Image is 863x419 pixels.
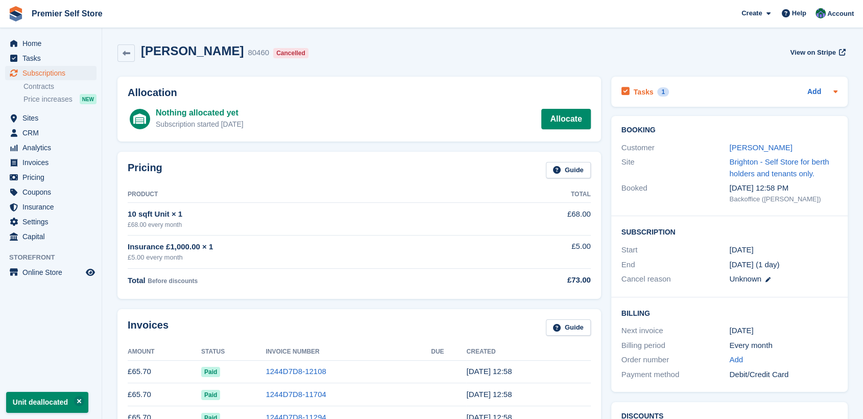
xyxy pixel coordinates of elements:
div: Backoffice ([PERSON_NAME]) [729,194,837,204]
div: Subscription started [DATE] [156,119,244,130]
div: Billing period [621,340,730,352]
td: £65.70 [128,360,201,383]
a: Contracts [23,82,97,91]
th: Amount [128,344,201,360]
div: End [621,259,730,271]
a: Guide [546,319,591,336]
div: £68.00 every month [128,220,491,229]
div: £5.00 every month [128,252,491,263]
div: NEW [80,94,97,104]
a: menu [5,51,97,65]
span: Capital [22,229,84,244]
a: menu [5,200,97,214]
h2: Subscription [621,226,837,237]
span: Price increases [23,95,73,104]
h2: Allocation [128,87,591,99]
a: Allocate [541,109,590,129]
div: 80460 [248,47,269,59]
div: Nothing allocated yet [156,107,244,119]
span: [DATE] (1 day) [729,260,779,269]
a: menu [5,66,97,80]
span: Paid [201,390,220,400]
a: menu [5,170,97,184]
a: menu [5,155,97,170]
span: Settings [22,215,84,229]
span: Home [22,36,84,51]
span: Paid [201,367,220,377]
a: Add [807,86,821,98]
div: 1 [657,87,669,97]
th: Invoice Number [266,344,431,360]
span: Online Store [22,265,84,280]
div: Start [621,244,730,256]
span: Help [792,8,806,18]
div: 10 sqft Unit × 1 [128,208,491,220]
span: Subscriptions [22,66,84,80]
div: Next invoice [621,325,730,337]
a: [PERSON_NAME] [729,143,792,152]
span: Tasks [22,51,84,65]
th: Product [128,187,491,203]
div: Order number [621,354,730,366]
div: Customer [621,142,730,154]
td: £68.00 [491,203,590,235]
h2: Pricing [128,162,162,179]
span: View on Stripe [790,48,835,58]
span: Insurance [22,200,84,214]
a: menu [5,111,97,125]
a: menu [5,185,97,199]
span: Invoices [22,155,84,170]
a: 1244D7D8-11704 [266,390,326,399]
a: Guide [546,162,591,179]
a: menu [5,215,97,229]
span: Total [128,276,146,285]
div: Debit/Credit Card [729,369,837,381]
h2: Billing [621,308,837,318]
div: Site [621,156,730,179]
a: Price increases NEW [23,94,97,105]
img: Jo Granger [816,8,826,18]
time: 2025-04-03 00:00:00 UTC [729,244,753,256]
th: Status [201,344,266,360]
div: Insurance £1,000.00 × 1 [128,241,491,253]
span: Sites [22,111,84,125]
p: Unit deallocated [6,392,88,413]
span: Create [741,8,762,18]
a: View on Stripe [786,44,848,61]
div: Payment method [621,369,730,381]
a: menu [5,229,97,244]
a: Brighton - Self Store for berth holders and tenants only. [729,157,829,178]
div: Booked [621,182,730,204]
div: Every month [729,340,837,352]
a: Add [729,354,743,366]
time: 2025-08-03 11:58:17 UTC [466,390,512,399]
div: £73.00 [491,274,590,286]
h2: [PERSON_NAME] [141,44,244,58]
time: 2025-09-03 11:58:33 UTC [466,367,512,376]
div: [DATE] [729,325,837,337]
td: £65.70 [128,383,201,406]
th: Total [491,187,590,203]
a: menu [5,265,97,280]
span: Unknown [729,274,761,283]
a: Premier Self Store [28,5,107,22]
h2: Tasks [634,87,654,97]
a: menu [5,126,97,140]
span: Before discounts [148,277,198,285]
div: [DATE] 12:58 PM [729,182,837,194]
div: Cancel reason [621,273,730,285]
a: menu [5,141,97,155]
td: £5.00 [491,235,590,268]
a: Preview store [84,266,97,278]
a: 1244D7D8-12108 [266,367,326,376]
div: Cancelled [273,48,308,58]
img: stora-icon-8386f47178a22dfd0bd8f6a31ec36ba5ce8667c1dd55bd0f319d3a0aa187defe.svg [8,6,23,21]
th: Due [431,344,466,360]
span: Storefront [9,252,102,263]
span: Analytics [22,141,84,155]
h2: Booking [621,126,837,134]
span: Pricing [22,170,84,184]
th: Created [466,344,590,360]
span: Coupons [22,185,84,199]
h2: Invoices [128,319,169,336]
